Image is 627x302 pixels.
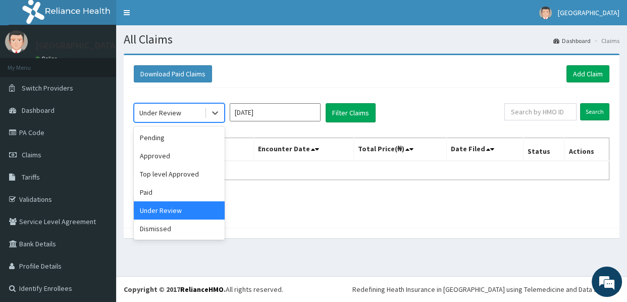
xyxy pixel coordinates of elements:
span: Tariffs [22,172,40,182]
a: Add Claim [566,65,609,82]
a: Dashboard [553,36,591,45]
button: Download Paid Claims [134,65,212,82]
div: Redefining Heath Insurance in [GEOGRAPHIC_DATA] using Telemedicine and Data Science! [352,284,619,294]
span: Claims [22,150,41,159]
a: Online [35,55,60,62]
span: Switch Providers [22,83,73,93]
span: We're online! [59,88,139,190]
div: Under Review [134,201,225,220]
li: Claims [592,36,619,45]
div: Dismissed [134,220,225,238]
input: Select Month and Year [230,103,321,121]
footer: All rights reserved. [116,276,627,302]
input: Search by HMO ID [504,103,577,120]
button: Filter Claims [326,103,376,122]
span: [GEOGRAPHIC_DATA] [558,8,619,17]
strong: Copyright © 2017 . [124,285,226,294]
input: Search [580,103,609,120]
div: Paid [134,183,225,201]
div: Under Review [139,108,181,118]
textarea: Type your message and hit 'Enter' [5,197,192,233]
div: Top level Approved [134,165,225,183]
th: Total Price(₦) [354,138,447,161]
h1: All Claims [124,33,619,46]
a: RelianceHMO [180,285,224,294]
th: Encounter Date [254,138,354,161]
img: d_794563401_company_1708531726252_794563401 [19,51,41,76]
img: User Image [5,30,28,53]
div: Chat with us now [53,57,170,70]
div: Minimize live chat window [166,5,190,29]
img: User Image [539,7,552,19]
div: Pending [134,128,225,147]
th: Actions [564,138,609,161]
p: [GEOGRAPHIC_DATA] [35,41,119,50]
div: Approved [134,147,225,165]
span: Dashboard [22,106,55,115]
th: Date Filed [446,138,523,161]
th: Status [523,138,564,161]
